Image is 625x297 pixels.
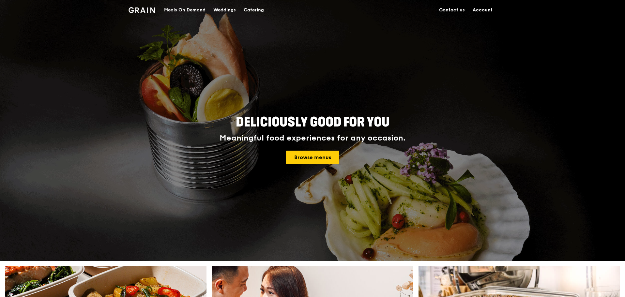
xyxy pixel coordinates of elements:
div: Meaningful food experiences for any occasion. [195,134,430,143]
div: Weddings [213,0,236,20]
img: Grain [129,7,155,13]
a: Account [469,0,496,20]
span: Deliciously good for you [236,114,389,130]
div: Catering [244,0,264,20]
a: Contact us [435,0,469,20]
div: Meals On Demand [164,0,206,20]
a: Weddings [209,0,240,20]
a: Browse menus [286,151,339,164]
a: Catering [240,0,268,20]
